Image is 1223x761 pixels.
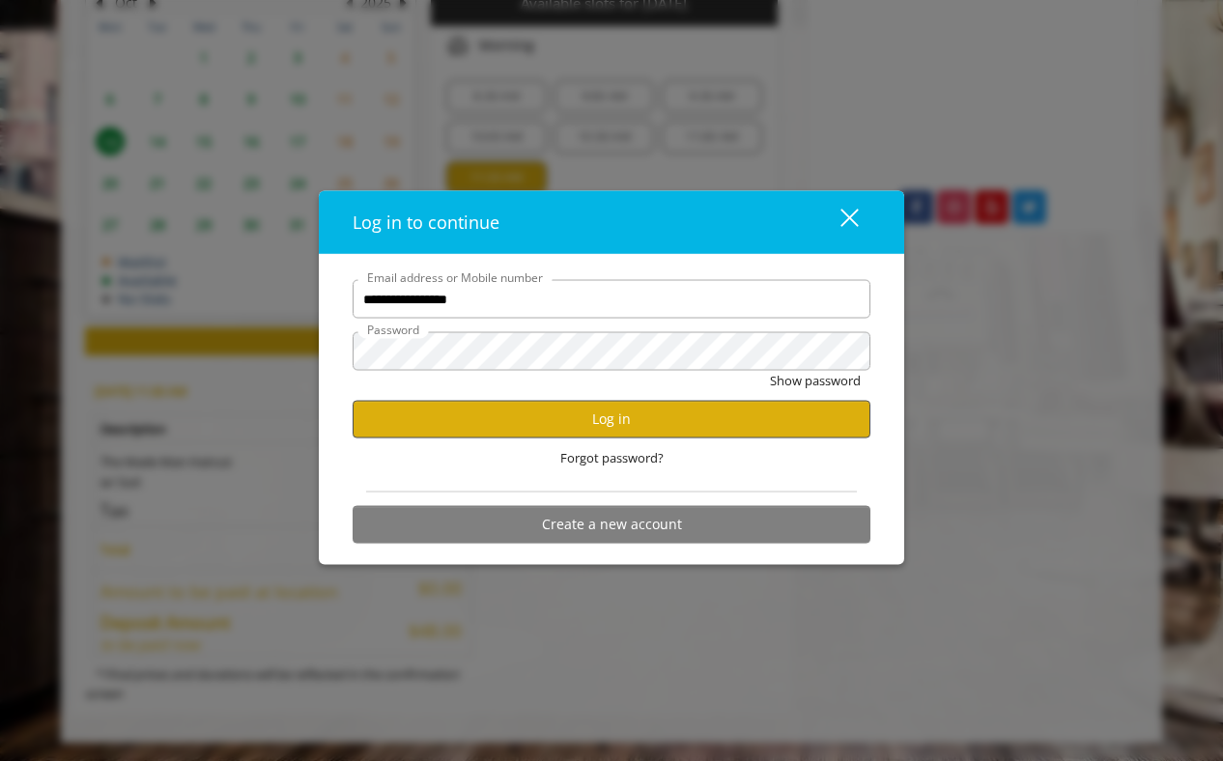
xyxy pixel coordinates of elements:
button: Show password [770,371,861,391]
div: close dialog [818,208,857,237]
label: Email address or Mobile number [357,268,553,287]
button: Log in [353,400,870,437]
label: Password [357,321,429,339]
button: Create a new account [353,505,870,543]
span: Forgot password? [560,447,664,467]
input: Password [353,332,870,371]
span: Log in to continue [353,211,499,234]
button: close dialog [805,202,870,241]
input: Email address or Mobile number [353,280,870,319]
